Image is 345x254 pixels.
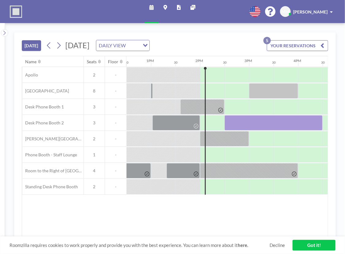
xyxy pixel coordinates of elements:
[105,104,126,110] span: -
[105,136,126,142] span: -
[22,88,69,94] span: [GEOGRAPHIC_DATA]
[105,184,126,190] span: -
[293,9,328,14] span: [PERSON_NAME]
[128,41,139,49] input: Search for option
[84,152,105,158] span: 1
[22,184,78,190] span: Standing Desk Phone Booth
[244,58,252,63] div: 3PM
[87,59,97,64] div: Seats
[22,120,64,126] span: Desk Phone Booth 2
[125,61,128,64] div: 30
[195,58,203,63] div: 2PM
[238,242,248,248] a: here.
[105,72,126,78] span: -
[22,168,83,174] span: Room to the Right of [GEOGRAPHIC_DATA]
[105,88,126,94] span: -
[223,61,227,64] div: 30
[84,88,105,94] span: 8
[263,37,271,44] p: 5
[267,40,328,51] button: YOUR RESERVATIONS5
[84,120,105,126] span: 3
[174,61,178,64] div: 30
[84,168,105,174] span: 4
[108,59,118,64] div: Floor
[105,120,126,126] span: -
[105,168,126,174] span: -
[65,41,90,50] span: [DATE]
[22,40,41,51] button: [DATE]
[272,61,276,64] div: 30
[22,72,38,78] span: Apollo
[98,41,127,49] span: DAILY VIEW
[270,242,285,248] a: Decline
[293,58,301,63] div: 4PM
[96,40,149,51] div: Search for option
[22,136,83,142] span: [PERSON_NAME][GEOGRAPHIC_DATA]
[22,104,64,110] span: Desk Phone Booth 1
[84,184,105,190] span: 2
[10,242,270,248] span: Roomzilla requires cookies to work properly and provide you with the best experience. You can lea...
[293,240,335,251] a: Got it!
[321,61,325,64] div: 30
[25,59,36,64] div: Name
[146,58,154,63] div: 1PM
[10,6,22,18] img: organization-logo
[84,136,105,142] span: 2
[282,9,289,14] span: MM
[22,152,77,158] span: Phone Booth - Staff Lounge
[84,72,105,78] span: 2
[84,104,105,110] span: 3
[105,152,126,158] span: -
